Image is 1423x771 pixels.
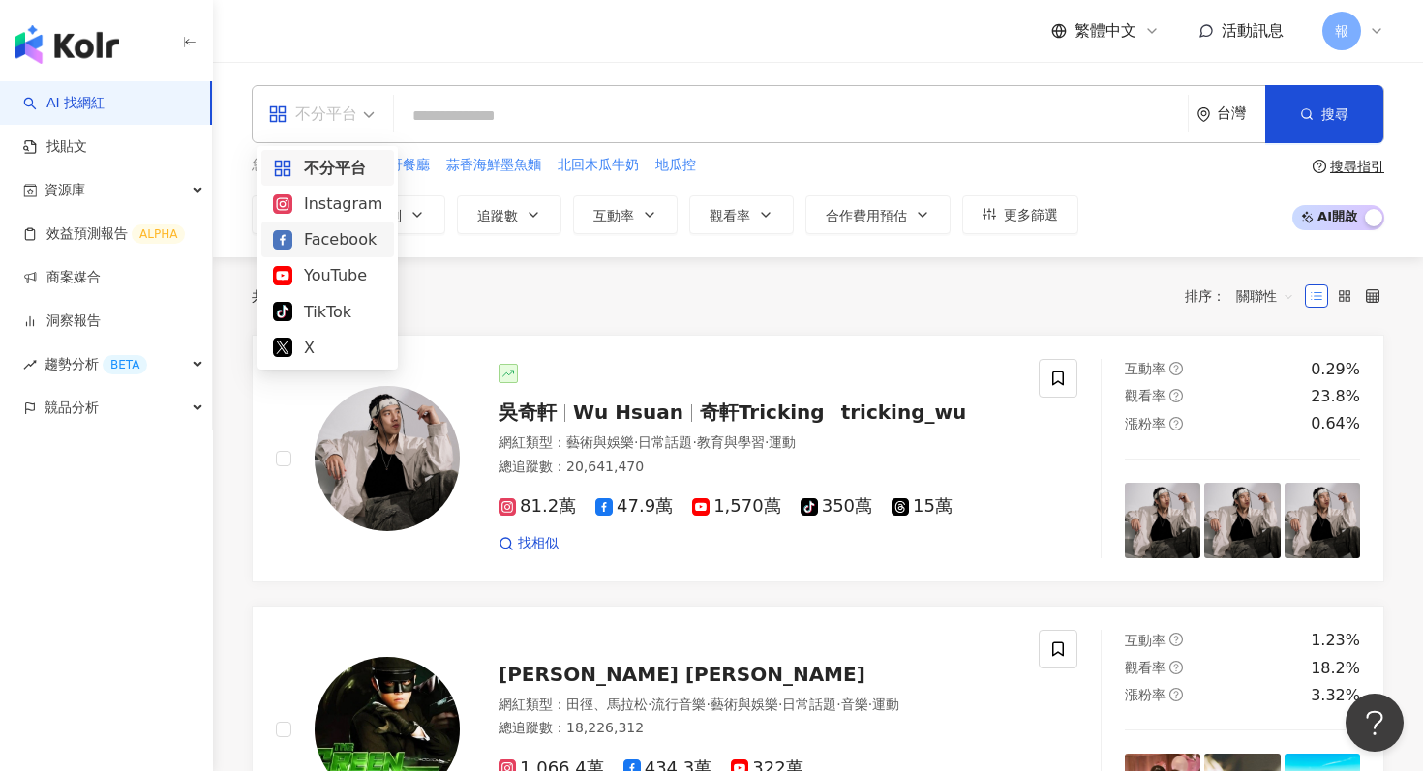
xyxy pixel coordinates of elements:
[1311,359,1360,380] div: 0.29%
[1169,417,1183,430] span: question-circle
[1285,483,1360,558] img: post-image
[273,300,382,324] div: TikTok
[268,99,357,130] div: 不分平台
[273,263,382,287] div: YouTube
[868,697,872,712] span: ·
[841,400,967,424] span: tricking_wu
[1169,362,1183,375] span: question-circle
[45,168,85,212] span: 資源庫
[638,434,692,450] span: 日常話題
[15,25,119,64] img: logo
[1125,416,1166,431] span: 漲粉率
[268,104,288,124] span: appstore
[1169,661,1183,674] span: question-circle
[354,195,445,234] button: 性別
[1004,207,1058,222] span: 更多篩選
[315,386,460,531] img: KOL Avatar
[1125,687,1166,702] span: 漲粉率
[499,696,1015,715] div: 網紅類型 ：
[23,137,87,157] a: 找貼文
[45,342,147,386] span: 趨勢分析
[45,386,99,430] span: 競品分析
[252,156,347,175] span: 您可能感興趣：
[962,195,1078,234] button: 更多篩選
[836,697,840,712] span: ·
[692,496,781,517] span: 1,570萬
[1125,388,1166,403] span: 觀看率
[634,434,638,450] span: ·
[457,195,561,234] button: 追蹤數
[23,358,37,371] span: rise
[1222,21,1284,40] span: 活動訊息
[651,697,706,712] span: 流行音樂
[872,697,899,712] span: 運動
[1311,386,1360,407] div: 23.8%
[700,400,825,424] span: 奇軒Tricking
[805,195,951,234] button: 合作費用預估
[499,663,865,686] span: [PERSON_NAME] [PERSON_NAME]
[252,195,343,234] button: 類型
[499,400,557,424] span: 吳奇軒
[273,192,382,216] div: Instagram
[689,195,794,234] button: 觀看率
[518,534,559,553] span: 找相似
[593,208,634,223] span: 互動率
[103,355,147,374] div: BETA
[1311,685,1360,706] div: 3.32%
[573,195,678,234] button: 互動率
[446,156,541,175] span: 蒜香海鮮墨魚麵
[1311,413,1360,434] div: 0.64%
[1125,361,1166,376] span: 互動率
[1236,281,1294,311] span: 關聯性
[1125,660,1166,675] span: 觀看率
[1125,483,1200,558] img: post-image
[573,400,683,424] span: Wu Hsuan
[273,227,382,252] div: Facebook
[499,534,559,553] a: 找相似
[557,155,640,176] button: 北回木瓜牛奶
[654,155,697,176] button: 地瓜控
[841,697,868,712] span: 音樂
[23,268,101,287] a: 商案媒合
[1265,85,1383,143] button: 搜尋
[765,434,769,450] span: ·
[566,434,634,450] span: 藝術與娛樂
[499,433,1015,453] div: 網紅類型 ：
[1075,20,1136,42] span: 繁體中文
[558,156,639,175] span: 北回木瓜牛奶
[499,719,1015,738] div: 總追蹤數 ： 18,226,312
[566,697,648,712] span: 田徑、馬拉松
[711,697,778,712] span: 藝術與娛樂
[706,697,710,712] span: ·
[273,156,382,180] div: 不分平台
[1169,389,1183,402] span: question-circle
[697,434,765,450] span: 教育與學習
[1311,658,1360,679] div: 18.2%
[778,697,782,712] span: ·
[826,208,907,223] span: 合作費用預估
[23,94,105,113] a: searchAI 找網紅
[1346,694,1404,752] iframe: Help Scout Beacon - Open
[1321,106,1348,122] span: 搜尋
[252,335,1384,583] a: KOL Avatar吳奇軒Wu Hsuan奇軒Trickingtricking_wu網紅類型：藝術與娛樂·日常話題·教育與學習·運動總追蹤數：20,641,47081.2萬47.9萬1,570萬...
[1311,630,1360,651] div: 1.23%
[23,311,101,331] a: 洞察報告
[1185,281,1305,311] div: 排序：
[1169,688,1183,701] span: question-circle
[801,496,872,517] span: 350萬
[252,288,343,304] div: 共 筆
[273,336,382,360] div: X
[499,458,1015,477] div: 總追蹤數 ： 20,641,470
[1125,633,1166,648] span: 互動率
[595,496,673,517] span: 47.9萬
[1330,159,1384,174] div: 搜尋指引
[692,434,696,450] span: ·
[499,496,576,517] span: 81.2萬
[710,208,750,223] span: 觀看率
[1169,633,1183,646] span: question-circle
[1196,107,1211,122] span: environment
[655,156,696,175] span: 地瓜控
[1335,20,1348,42] span: 報
[23,224,185,244] a: 效益預測報告ALPHA
[782,697,836,712] span: 日常話題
